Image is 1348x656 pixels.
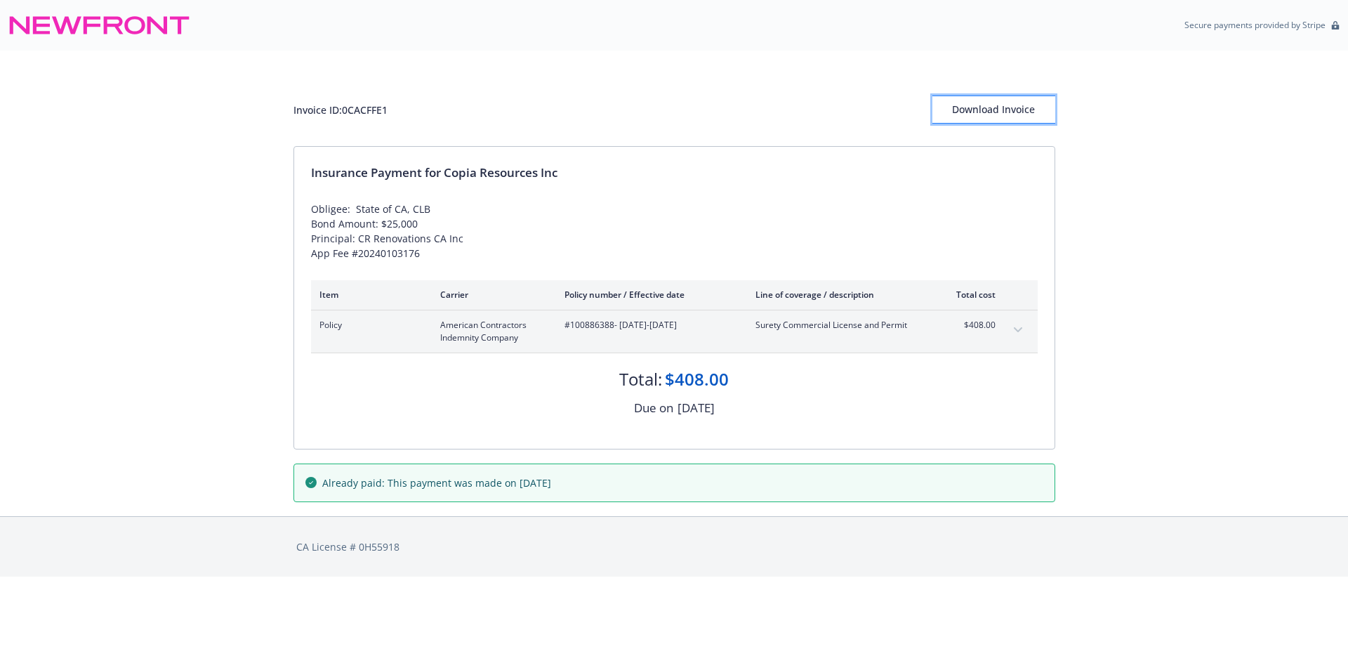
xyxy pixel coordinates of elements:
span: American Contractors Indemnity Company [440,319,542,344]
button: expand content [1007,319,1029,341]
div: Carrier [440,289,542,301]
div: Insurance Payment for Copia Resources Inc [311,164,1038,182]
div: Line of coverage / description [755,289,920,301]
div: $408.00 [665,367,729,391]
span: Policy [319,319,418,332]
div: Policy number / Effective date [564,289,733,301]
span: Surety Commercial License and Permit [755,319,920,332]
div: Total: [619,367,662,391]
div: [DATE] [678,399,715,417]
div: Invoice ID: 0CACFFE1 [293,103,388,117]
div: Download Invoice [932,96,1055,123]
div: PolicyAmerican Contractors Indemnity Company#100886388- [DATE]-[DATE]Surety Commercial License an... [311,310,1038,353]
span: Already paid: This payment was made on [DATE] [322,475,551,490]
div: CA License # 0H55918 [296,539,1052,554]
button: Download Invoice [932,96,1055,124]
div: Item [319,289,418,301]
div: Total cost [943,289,996,301]
div: Obligee: State of CA, CLB Bond Amount: $25,000 Principal: CR Renovations CA Inc App Fee #20240103176 [311,202,1038,261]
span: $408.00 [943,319,996,332]
p: Secure payments provided by Stripe [1184,19,1326,31]
div: Due on [634,399,673,417]
span: #100886388 - [DATE]-[DATE] [564,319,733,332]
